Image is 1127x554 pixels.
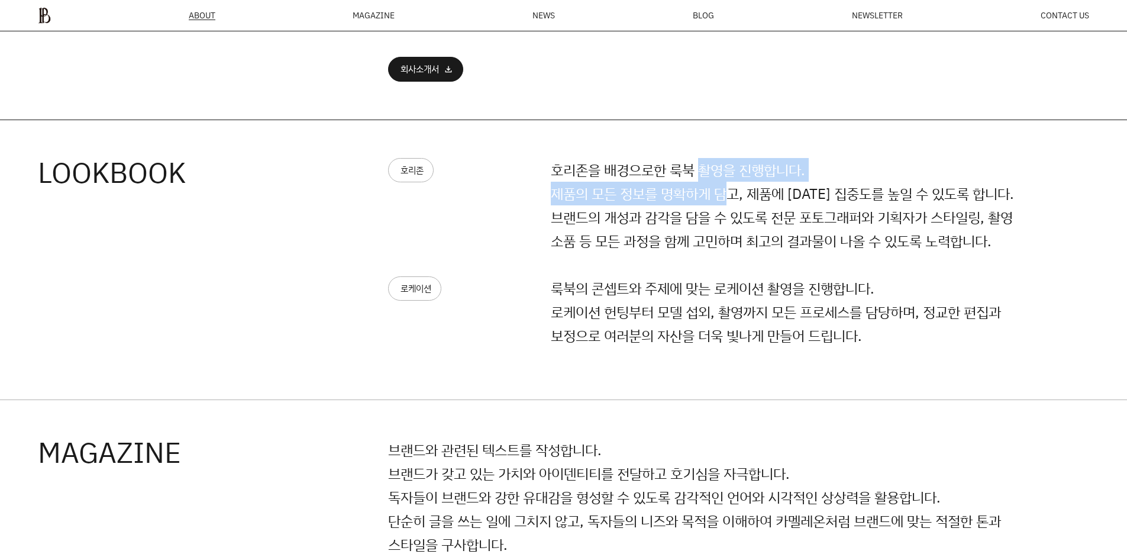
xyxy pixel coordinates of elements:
[551,158,1039,253] p: 호리존을 배경으로한 룩북 촬영을 진행합니다. 제품의 모든 정보를 명확하게 담고, 제품에 [DATE] 집중도를 높일 수 있도록 합니다. 브랜드의 개성과 감각을 담을 수 있도록 ...
[401,166,424,175] div: 호리존
[1041,11,1089,20] a: CONTACT US
[353,11,395,20] div: MAGAZINE
[852,11,903,20] a: NEWSLETTER
[189,11,215,20] a: ABOUT
[401,284,431,293] div: 로케이션
[401,65,439,74] div: 회사소개서
[693,11,714,20] a: BLOG
[388,57,463,82] a: 회사소개서download
[38,158,388,186] h4: LOOKBOOK
[38,7,51,24] img: ba379d5522eb3.png
[444,65,453,74] div: download
[38,438,388,466] h4: MAGAZINE
[551,276,1039,347] p: 룩북의 콘셉트와 주제에 맞는 로케이션 촬영을 진행합니다. 로케이션 헌팅부터 모델 섭외, 촬영까지 모든 프로세스를 담당하며, 정교한 편집과 보정으로 여러분의 자산을 더욱 빛나게...
[532,11,555,20] a: NEWS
